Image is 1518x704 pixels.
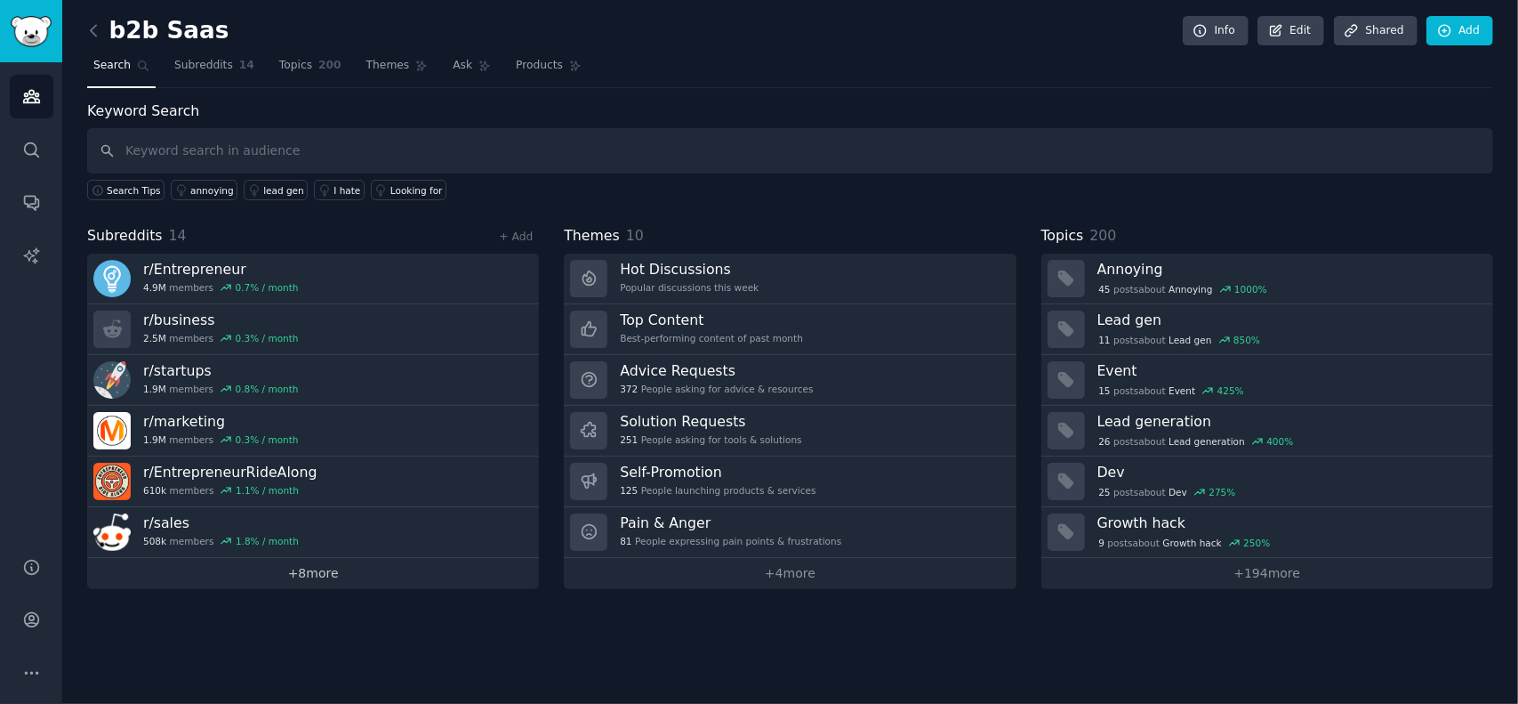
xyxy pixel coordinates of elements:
a: r/Entrepreneur4.9Mmembers0.7% / month [87,254,539,304]
span: 508k [143,535,166,547]
a: r/business2.5Mmembers0.3% / month [87,304,539,355]
span: Search [93,58,131,74]
button: Search Tips [87,180,165,200]
input: Keyword search in audience [87,128,1493,174]
span: 251 [620,433,638,446]
span: Topics [279,58,312,74]
a: r/EntrepreneurRideAlong610kmembers1.1% / month [87,457,539,507]
a: Self-Promotion125People launching products & services [564,457,1016,507]
h3: r/ business [143,311,299,329]
a: Themes [360,52,435,88]
div: members [143,484,317,497]
div: 400 % [1266,435,1293,448]
a: +8more [87,558,539,589]
img: startups [93,361,131,399]
div: People asking for tools & solutions [620,433,801,446]
h3: Dev [1097,463,1481,481]
a: annoying [171,180,237,200]
span: Search Tips [107,184,161,197]
h3: Hot Discussions [620,260,759,279]
span: 25 [1098,486,1110,498]
a: +4more [564,558,1016,589]
div: members [143,332,299,344]
div: post s about [1097,484,1238,500]
a: Topics200 [273,52,348,88]
label: Keyword Search [87,102,199,119]
div: 850 % [1233,334,1260,346]
h3: r/ Entrepreneur [143,260,299,279]
a: Subreddits14 [168,52,261,88]
h3: Event [1097,361,1481,380]
a: Advice Requests372People asking for advice & resources [564,355,1016,406]
span: 14 [169,227,187,244]
span: 200 [1089,227,1116,244]
div: 425 % [1217,384,1244,397]
div: 250 % [1243,537,1270,549]
div: I hate [333,184,360,197]
span: Lead gen [1169,334,1211,346]
img: GummySearch logo [11,16,52,47]
h3: Lead generation [1097,412,1481,431]
a: Ask [446,52,497,88]
span: Dev [1169,486,1187,498]
a: Looking for [371,180,446,200]
a: Growth hack9postsaboutGrowth hack250% [1041,507,1493,558]
div: Popular discussions this week [620,281,759,294]
span: Subreddits [87,225,163,247]
span: Event [1169,384,1195,397]
a: Annoying45postsaboutAnnoying1000% [1041,254,1493,304]
span: 1.9M [143,433,166,446]
h3: r/ sales [143,514,299,532]
a: Solution Requests251People asking for tools & solutions [564,406,1016,457]
a: Dev25postsaboutDev275% [1041,457,1493,507]
span: 81 [620,535,631,547]
span: Subreddits [174,58,233,74]
div: 1.1 % / month [236,484,299,497]
a: Products [510,52,588,88]
h3: Pain & Anger [620,514,841,532]
div: 0.7 % / month [236,281,299,294]
h3: r/ EntrepreneurRideAlong [143,463,317,481]
a: r/sales508kmembers1.8% / month [87,507,539,558]
span: Annoying [1169,283,1212,295]
span: 9 [1098,537,1104,549]
a: lead gen [244,180,308,200]
h3: Solution Requests [620,412,801,431]
span: Themes [564,225,620,247]
div: 0.3 % / month [236,433,299,446]
span: 2.5M [143,332,166,344]
div: annoying [190,184,234,197]
div: members [143,535,299,547]
img: EntrepreneurRideAlong [93,463,131,500]
h3: Growth hack [1097,514,1481,532]
div: 1000 % [1234,283,1267,295]
div: People expressing pain points & frustrations [620,535,841,547]
div: People asking for advice & resources [620,383,813,395]
a: r/startups1.9Mmembers0.8% / month [87,355,539,406]
span: 4.9M [143,281,166,294]
a: +194more [1041,558,1493,589]
a: Search [87,52,156,88]
span: 1.9M [143,383,166,395]
span: 26 [1098,435,1110,448]
a: Lead generation26postsaboutLead generation400% [1041,406,1493,457]
span: Ask [453,58,472,74]
div: Looking for [390,184,443,197]
h3: Lead gen [1097,311,1481,329]
a: + Add [499,231,533,243]
span: Topics [1041,225,1084,247]
a: r/marketing1.9Mmembers0.3% / month [87,406,539,457]
span: 200 [318,58,341,74]
div: 275 % [1209,486,1236,498]
a: Add [1426,16,1493,46]
span: 125 [620,484,638,497]
div: members [143,281,299,294]
span: Growth hack [1163,537,1222,549]
a: Hot DiscussionsPopular discussions this week [564,254,1016,304]
div: post s about [1097,281,1269,297]
h3: Advice Requests [620,361,813,380]
h3: Annoying [1097,260,1481,279]
h3: r/ startups [143,361,299,380]
div: 0.3 % / month [236,332,299,344]
img: marketing [93,412,131,449]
